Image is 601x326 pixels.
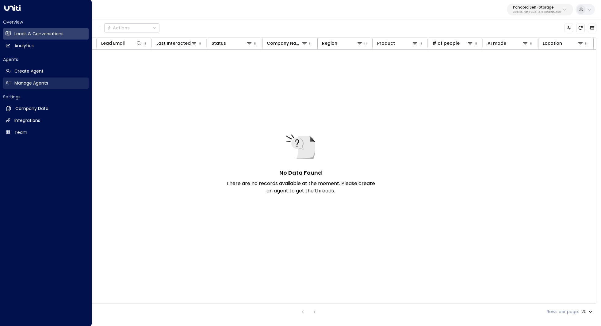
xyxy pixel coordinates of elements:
[14,43,34,49] h2: Analytics
[3,94,89,100] h2: Settings
[299,308,319,316] nav: pagination navigation
[3,127,89,138] a: Team
[3,19,89,25] h2: Overview
[104,23,159,32] div: Button group with a nested menu
[224,180,377,195] p: There are no records available at the moment. Please create an agent to get the threads.
[576,24,585,32] span: Refresh
[267,40,301,47] div: Company Name
[543,40,584,47] div: Location
[14,31,63,37] h2: Leads & Conversations
[513,6,561,9] p: Pandora Self-Storage
[588,24,596,32] button: Archived Leads
[3,28,89,40] a: Leads & Conversations
[547,309,579,315] label: Rows per page:
[104,23,159,32] button: Actions
[14,80,48,86] h2: Manage Agents
[3,66,89,77] a: Create Agent
[507,4,573,15] button: Pandora Self-Storage757189d6-fae5-468c-8c19-40bd3de4c6e1
[267,40,308,47] div: Company Name
[432,40,473,47] div: # of people
[488,40,528,47] div: AI mode
[565,24,573,32] button: Customize
[377,40,418,47] div: Product
[107,25,130,31] div: Actions
[3,56,89,63] h2: Agents
[279,169,322,177] h5: No Data Found
[3,103,89,114] a: Company Data
[581,307,594,316] div: 20
[15,105,48,112] h2: Company Data
[101,40,142,47] div: Lead Email
[212,40,226,47] div: Status
[3,115,89,126] a: Integrations
[156,40,197,47] div: Last Interacted
[101,40,125,47] div: Lead Email
[377,40,395,47] div: Product
[488,40,506,47] div: AI mode
[3,78,89,89] a: Manage Agents
[432,40,460,47] div: # of people
[3,40,89,51] a: Analytics
[14,129,27,136] h2: Team
[513,11,561,13] p: 757189d6-fae5-468c-8c19-40bd3de4c6e1
[156,40,191,47] div: Last Interacted
[322,40,337,47] div: Region
[322,40,363,47] div: Region
[14,117,40,124] h2: Integrations
[543,40,562,47] div: Location
[212,40,252,47] div: Status
[14,68,44,74] h2: Create Agent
